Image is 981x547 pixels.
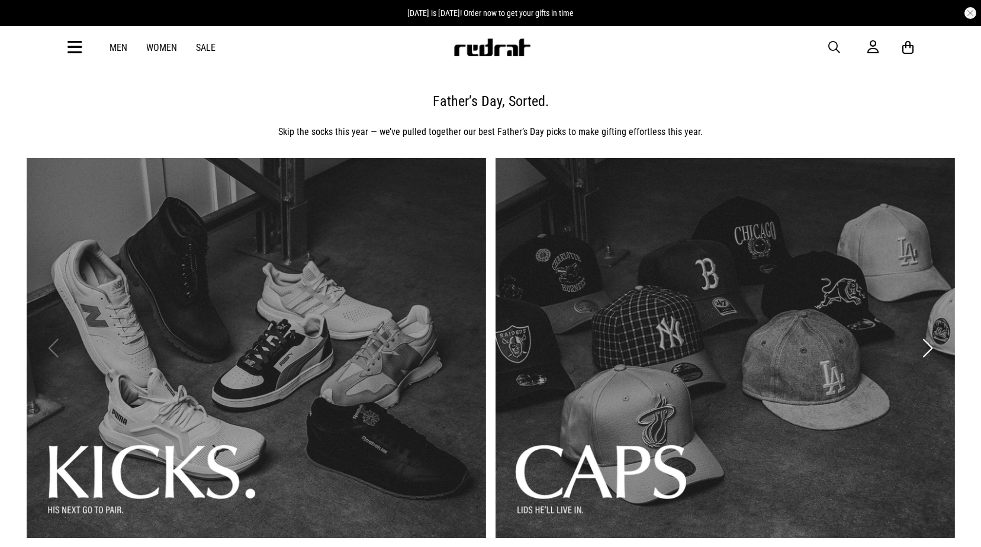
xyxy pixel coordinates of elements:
img: Redrat logo [453,38,531,56]
a: Men [110,42,127,53]
p: Skip the socks this year — we’ve pulled together our best Father’s Day picks to make gifting effo... [36,125,945,139]
a: Sale [196,42,216,53]
a: Women [146,42,177,53]
button: Next slide [920,335,936,361]
span: [DATE] is [DATE]! Order now to get your gifts in time [407,8,574,18]
button: Previous slide [46,335,62,361]
div: 1 / 3 [27,158,486,538]
h2: Father’s Day, Sorted. [36,89,945,113]
div: 2 / 3 [496,158,955,538]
